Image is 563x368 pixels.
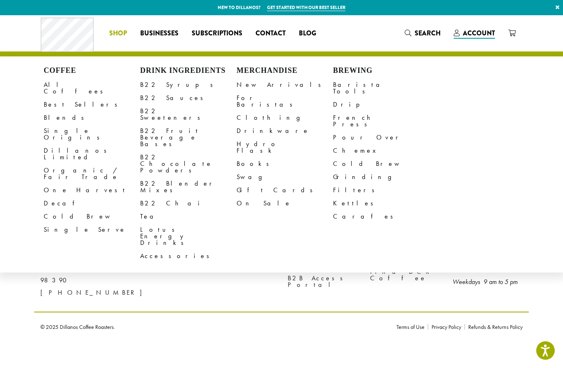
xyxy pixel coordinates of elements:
a: [PHONE_NUMBER] [40,288,150,297]
a: Clothing [237,111,333,124]
h4: Merchandise [237,66,333,75]
a: One Harvest [44,184,140,197]
h4: Drink Ingredients [140,66,237,75]
a: Drinkware [237,124,333,137]
a: Cold Brew [44,210,140,223]
h4: Coffee [44,66,140,75]
span: Businesses [140,28,178,39]
span: Contact [256,28,286,39]
a: Lotus Energy Drinks [140,223,237,249]
a: B22 Syrups [140,78,237,91]
a: Dillanos Limited [44,144,140,164]
a: French Press [333,111,429,131]
a: Blends [44,111,140,124]
a: For Baristas [237,91,333,111]
a: Terms of Use [396,324,428,330]
a: Decaf [44,197,140,210]
a: Books [237,157,333,170]
a: B22 Blender Mixes [140,177,237,197]
a: Gift Cards [237,184,333,197]
a: Tea [140,210,237,223]
a: B22 Chai [140,197,237,210]
a: Barista Tools [333,78,429,98]
a: B22 Fruit Beverage Bases [140,124,237,151]
a: Privacy Policy [428,324,464,330]
h4: Brewing [333,66,429,75]
span: Search [415,28,441,38]
span: Blog [299,28,316,39]
span: Subscriptions [192,28,242,39]
a: Best Sellers [44,98,140,111]
a: B2B Access Portal [288,273,358,291]
p: © 2025 Dillanos Coffee Roasters. [40,324,384,330]
a: Refunds & Returns Policy [464,324,523,330]
a: Cold Brew [333,157,429,170]
a: Single Origins [44,124,140,144]
a: Shop [103,27,134,40]
a: Single Serve [44,223,140,236]
a: Filters [333,184,429,197]
a: Search [398,26,447,40]
p: [GEOGRAPHIC_DATA] E [PERSON_NAME], WA 98390 [40,249,193,299]
a: Find DCR Coffee [370,266,440,284]
em: Weekdays 9 am to 5 pm [453,277,518,286]
a: Organic / Fair Trade [44,164,140,184]
a: Grinding [333,170,429,184]
a: Get started with our best seller [267,4,345,11]
a: B22 Sweeteners [140,105,237,124]
a: Carafes [333,210,429,223]
a: B22 Chocolate Powders [140,151,237,177]
span: Shop [109,28,127,39]
a: Pour Over [333,131,429,144]
a: Kettles [333,197,429,210]
a: Accessories [140,249,237,263]
a: B22 Sauces [140,91,237,105]
a: All Coffees [44,78,140,98]
a: Drip [333,98,429,111]
span: Account [463,28,495,38]
a: Hydro Flask [237,137,333,157]
a: Chemex [333,144,429,157]
a: New Arrivals [237,78,333,91]
a: Swag [237,170,333,184]
a: On Sale [237,197,333,210]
